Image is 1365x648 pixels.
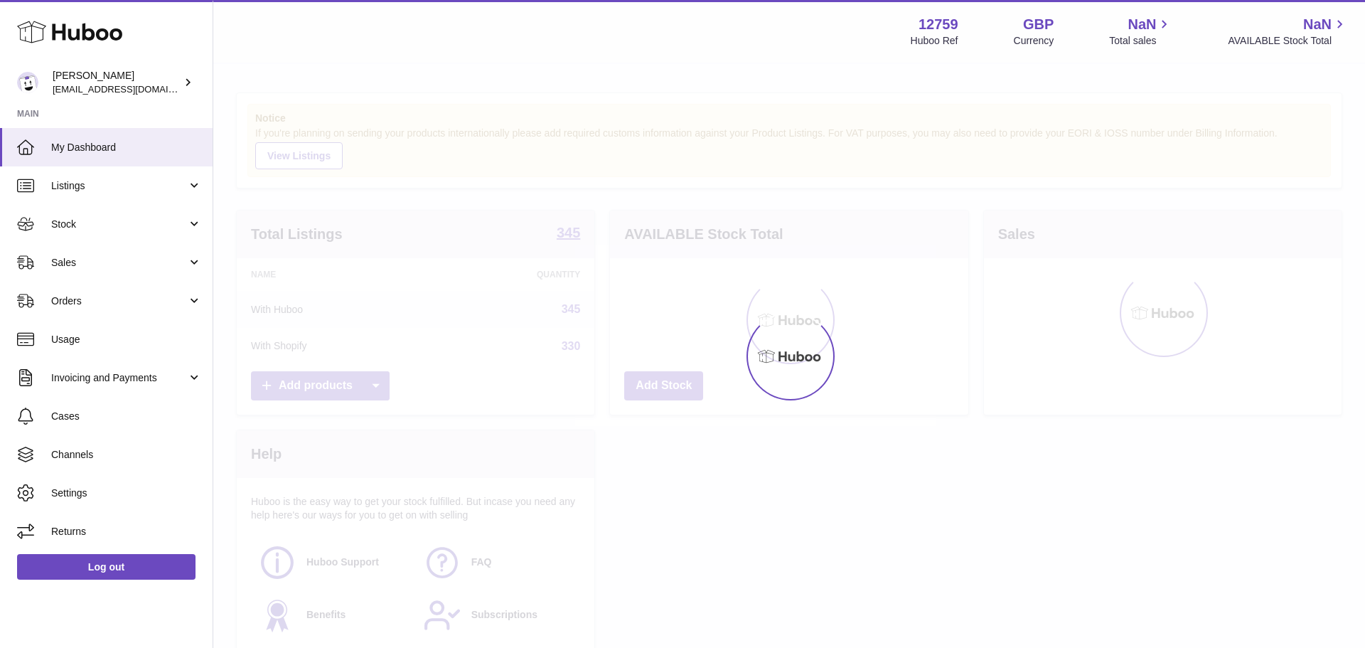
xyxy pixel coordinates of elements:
[51,333,202,346] span: Usage
[51,256,187,270] span: Sales
[51,294,187,308] span: Orders
[51,141,202,154] span: My Dashboard
[1109,34,1172,48] span: Total sales
[1014,34,1054,48] div: Currency
[51,448,202,462] span: Channels
[1303,15,1332,34] span: NaN
[53,83,209,95] span: [EMAIL_ADDRESS][DOMAIN_NAME]
[51,179,187,193] span: Listings
[17,554,196,580] a: Log out
[1228,34,1348,48] span: AVAILABLE Stock Total
[1228,15,1348,48] a: NaN AVAILABLE Stock Total
[51,371,187,385] span: Invoicing and Payments
[51,525,202,538] span: Returns
[1109,15,1172,48] a: NaN Total sales
[51,410,202,423] span: Cases
[17,72,38,93] img: internalAdmin-12759@internal.huboo.com
[911,34,958,48] div: Huboo Ref
[1128,15,1156,34] span: NaN
[51,487,202,500] span: Settings
[1023,15,1054,34] strong: GBP
[51,218,187,231] span: Stock
[919,15,958,34] strong: 12759
[53,69,181,96] div: [PERSON_NAME]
